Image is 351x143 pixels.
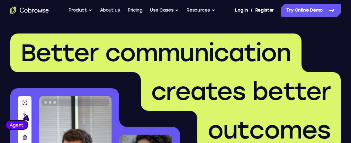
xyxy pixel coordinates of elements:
a: Pricing [128,4,142,17]
span: Better communication [21,38,291,67]
a: Register [255,4,274,17]
a: Go to the home page [10,6,49,14]
span: creates better [151,77,330,106]
button: Use Cases [150,4,179,17]
a: Try Online Demo [281,4,341,17]
a: Log In [235,4,248,17]
span: / [251,6,253,14]
a: About us [100,4,120,17]
button: Product [68,4,92,17]
button: Resources [186,4,215,17]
